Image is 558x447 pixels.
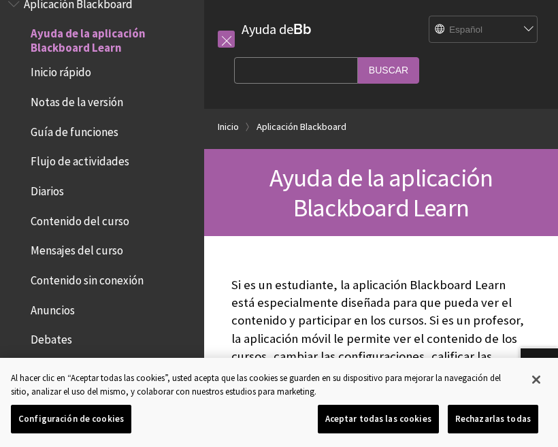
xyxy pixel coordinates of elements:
[448,405,538,433] button: Rechazarlas todas
[242,20,312,37] a: Ayuda deBb
[31,90,123,109] span: Notas de la versión
[11,371,519,398] div: Al hacer clic en “Aceptar todas las cookies”, usted acepta que las cookies se guarden en su dispo...
[429,16,538,44] select: Site Language Selector
[31,210,129,228] span: Contenido del curso
[31,329,72,347] span: Debates
[31,180,64,198] span: Diarios
[521,365,551,395] button: Cerrar
[218,118,239,135] a: Inicio
[31,150,129,169] span: Flujo de actividades
[31,239,123,258] span: Mensajes del curso
[269,162,493,223] span: Ayuda de la aplicación Blackboard Learn
[293,20,312,38] strong: Bb
[31,61,91,80] span: Inicio rápido
[358,57,419,84] input: Buscar
[31,269,144,287] span: Contenido sin conexión
[31,299,75,317] span: Anuncios
[31,22,195,54] span: Ayuda de la aplicación Blackboard Learn
[257,118,346,135] a: Aplicación Blackboard
[11,405,131,433] button: Configuración de cookies
[318,405,439,433] button: Aceptar todas las cookies
[31,120,118,139] span: Guía de funciones
[231,276,531,401] p: Si es un estudiante, la aplicación Blackboard Learn está especialmente diseñada para que pueda ve...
